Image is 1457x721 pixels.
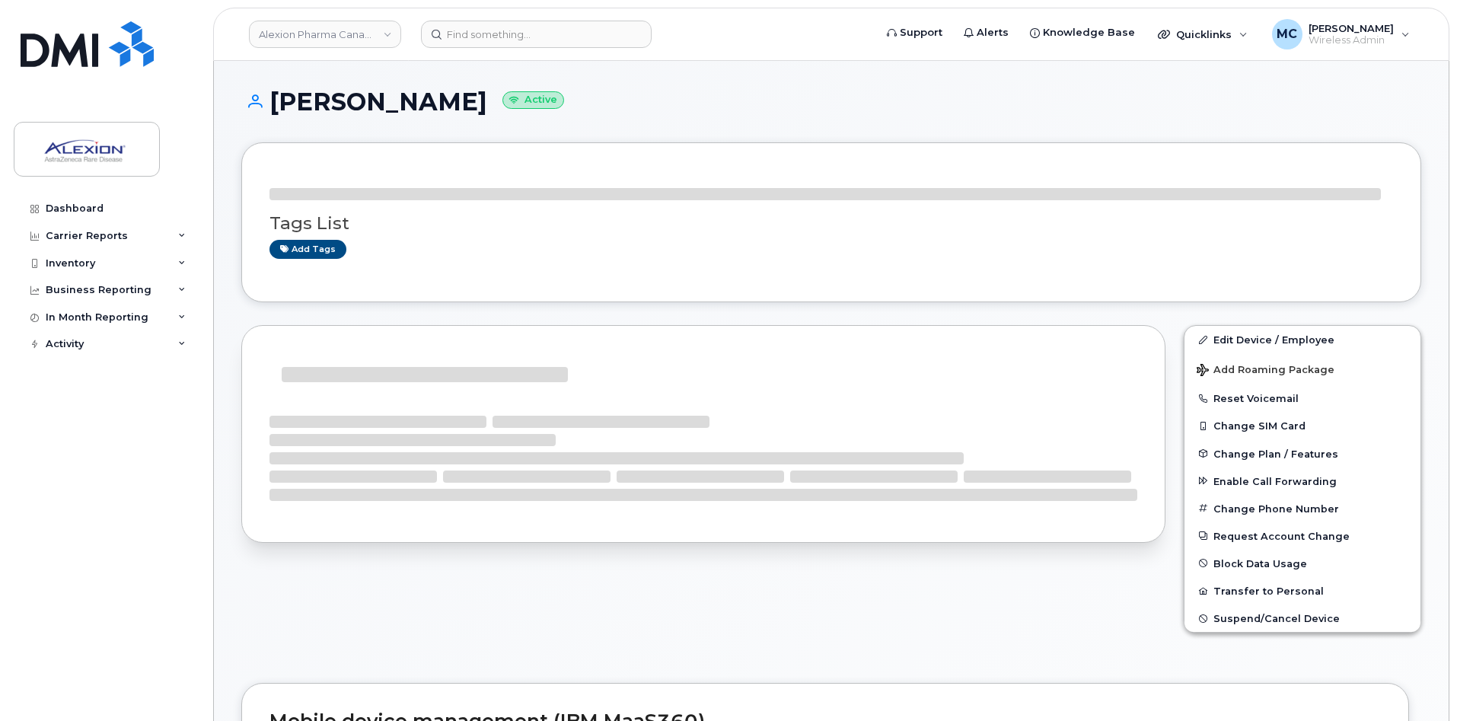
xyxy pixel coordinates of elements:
[1213,475,1337,487] span: Enable Call Forwarding
[1184,605,1420,632] button: Suspend/Cancel Device
[502,91,564,109] small: Active
[1184,467,1420,495] button: Enable Call Forwarding
[269,240,346,259] a: Add tags
[1184,577,1420,605] button: Transfer to Personal
[1184,353,1420,384] button: Add Roaming Package
[1184,522,1420,550] button: Request Account Change
[1184,440,1420,467] button: Change Plan / Features
[1213,613,1340,624] span: Suspend/Cancel Device
[1184,412,1420,439] button: Change SIM Card
[1184,384,1420,412] button: Reset Voicemail
[1184,495,1420,522] button: Change Phone Number
[269,214,1393,233] h3: Tags List
[1197,364,1334,378] span: Add Roaming Package
[1184,326,1420,353] a: Edit Device / Employee
[1213,448,1338,459] span: Change Plan / Features
[241,88,1421,115] h1: [PERSON_NAME]
[1184,550,1420,577] button: Block Data Usage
